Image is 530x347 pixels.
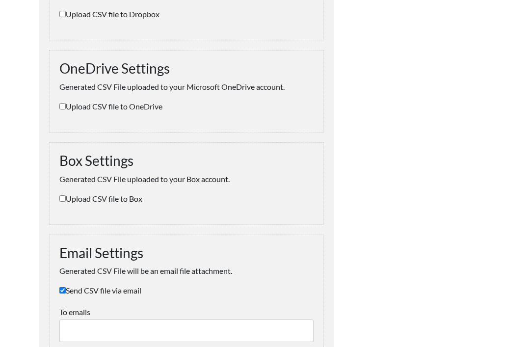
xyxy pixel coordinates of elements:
iframe: Drift Widget Chat Controller [481,298,518,335]
h3: Box Settings [59,153,314,170]
label: Send CSV file via email [59,285,314,297]
label: Upload CSV file to Box [59,193,314,205]
input: Upload CSV file to Box [59,196,66,202]
input: Send CSV file via email [59,288,66,294]
input: Upload CSV file to OneDrive [59,104,66,110]
h3: Email Settings [59,245,314,262]
label: Upload CSV file to OneDrive [59,101,314,113]
label: To emails [59,307,314,319]
p: Generated CSV File will be an email file attachment. [59,266,314,277]
input: Upload CSV file to Dropbox [59,11,66,18]
p: Generated CSV File uploaded to your Microsoft OneDrive account. [59,81,314,93]
p: Generated CSV File uploaded to your Box account. [59,174,314,186]
label: Upload CSV file to Dropbox [59,9,314,21]
h3: OneDrive Settings [59,61,314,78]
